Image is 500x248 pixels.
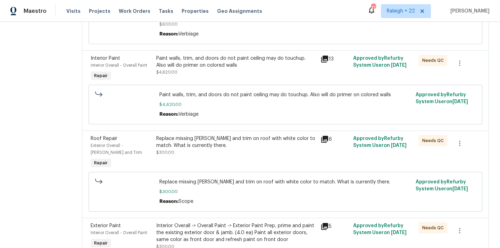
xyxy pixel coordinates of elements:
[422,57,447,64] span: Needs QC
[156,150,174,155] span: $300.00
[91,63,147,67] span: Interior Overall - Overall Paint
[391,230,407,235] span: [DATE]
[159,101,412,108] span: $4,620.00
[159,179,412,185] span: Replace missing [PERSON_NAME] and trim on roof with white color to match. What is currently there.
[320,222,349,231] div: 5
[320,55,349,63] div: 13
[178,112,199,117] span: Verbiage
[448,8,490,15] span: [PERSON_NAME]
[353,56,407,68] span: Approved by Refurby System User on
[452,187,468,191] span: [DATE]
[91,143,142,155] span: Exterior Overall - [PERSON_NAME] and Trim
[91,159,110,166] span: Repair
[119,8,150,15] span: Work Orders
[159,91,412,98] span: Paint walls, trim, and doors do not paint ceiling may do touchup. Also will do primer on colored ...
[24,8,47,15] span: Maestro
[159,199,178,204] span: Reason:
[353,136,407,148] span: Approved by Refurby System User on
[452,99,468,104] span: [DATE]
[156,55,316,69] div: Paint walls, trim, and doors do not paint ceiling may do touchup. Also will do primer on colored ...
[91,56,120,61] span: Interior Paint
[91,136,117,141] span: Roof Repair
[353,223,407,235] span: Approved by Refurby System User on
[178,32,199,36] span: Verbiage
[91,223,121,228] span: Exterior Paint
[416,92,468,104] span: Approved by Refurby System User on
[159,9,173,14] span: Tasks
[422,137,447,144] span: Needs QC
[217,8,262,15] span: Geo Assignments
[391,63,407,68] span: [DATE]
[159,112,178,117] span: Reason:
[387,8,415,15] span: Raleigh + 22
[320,135,349,143] div: 6
[371,4,376,11] div: 371
[422,224,447,231] span: Needs QC
[156,222,316,243] div: Interior Overall -> Overall Paint -> Exterior Paint Prep, prime and paint the existing exterior d...
[182,8,209,15] span: Properties
[159,32,178,36] span: Reason:
[159,188,412,195] span: $300.00
[91,240,110,247] span: Repair
[89,8,110,15] span: Projects
[91,72,110,79] span: Repair
[391,143,407,148] span: [DATE]
[416,180,468,191] span: Approved by Refurby System User on
[66,8,81,15] span: Visits
[159,21,412,28] span: $600.00
[156,135,316,149] div: Replace missing [PERSON_NAME] and trim on roof with white color to match. What is currently there.
[156,70,177,74] span: $4,620.00
[178,199,193,204] span: Scope
[91,231,147,235] span: Interior Overall - Overall Paint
